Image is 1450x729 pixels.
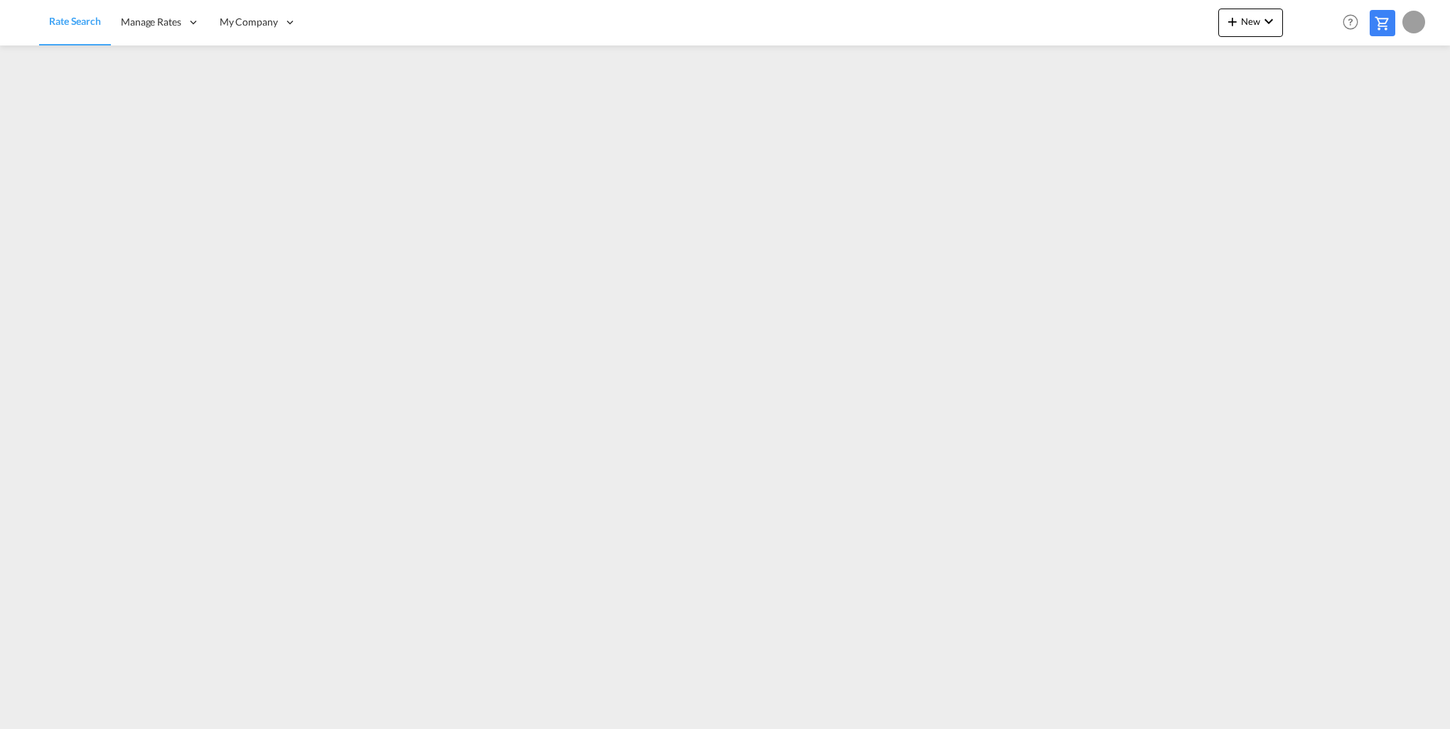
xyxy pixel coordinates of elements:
div: Help [1338,10,1370,36]
md-icon: icon-chevron-down [1260,13,1277,30]
button: icon-plus 400-fgNewicon-chevron-down [1218,9,1283,37]
span: My Company [220,15,278,29]
md-icon: icon-plus 400-fg [1224,13,1241,30]
span: New [1224,16,1277,27]
span: Manage Rates [121,15,181,29]
span: Help [1338,10,1363,34]
span: Rate Search [49,15,101,27]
